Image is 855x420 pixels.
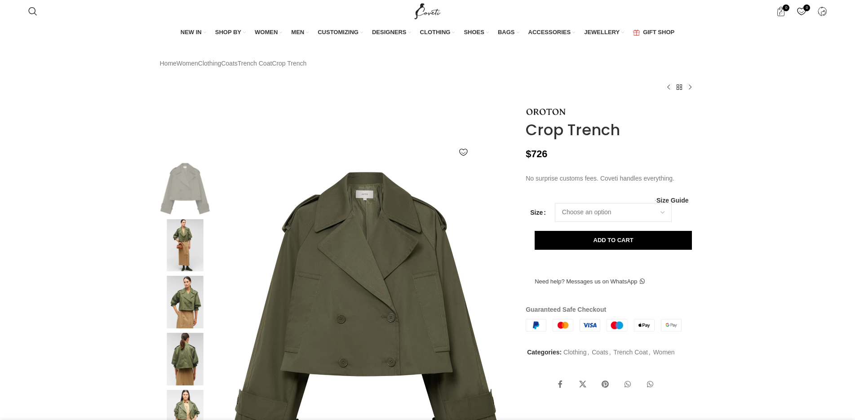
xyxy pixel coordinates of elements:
[318,28,359,36] span: CUSTOMIZING
[238,58,272,68] a: Trench Coat
[158,276,213,328] img: Oroton dress
[420,23,455,42] a: CLOTHING
[291,23,309,42] a: MEN
[528,28,571,36] span: ACCESSORIES
[160,58,307,68] nav: Breadcrumb
[613,349,648,356] a: Trench Coat
[221,58,238,68] a: Coats
[181,23,206,42] a: NEW IN
[24,23,832,42] div: Main navigation
[198,58,221,68] a: Clothing
[272,58,306,68] span: Crop Trench
[783,4,789,11] span: 0
[412,7,443,14] a: Site logo
[181,28,202,36] span: NEW IN
[291,28,304,36] span: MEN
[609,347,611,357] span: ,
[318,23,363,42] a: CUSTOMIZING
[584,28,620,36] span: JEWELLERY
[633,23,674,42] a: GIFT SHOP
[551,376,569,393] a: Facebook social link
[530,208,546,217] label: Size
[633,30,640,35] img: GiftBag
[420,28,451,36] span: CLOTHING
[526,121,695,139] h1: Crop Trench
[464,23,489,42] a: SHOES
[526,319,682,332] img: guaranteed-safe-checkout-bordered.j
[584,23,624,42] a: JEWELLERY
[663,82,674,93] a: Previous product
[372,28,407,36] span: DESIGNERS
[177,58,198,68] a: Women
[255,28,278,36] span: WOMEN
[685,82,696,93] a: Next product
[587,347,589,357] span: ,
[528,23,576,42] a: ACCESSORIES
[526,109,566,115] img: Oroton
[215,23,246,42] a: SHOP BY
[215,28,241,36] span: SHOP BY
[619,376,637,393] a: WhatsApp social link
[526,148,531,159] span: $
[596,376,614,393] a: Pinterest social link
[158,162,213,215] img: Oroton Clothing
[563,349,586,356] a: Clothing
[24,2,42,20] a: Search
[641,376,659,393] a: WhatsApp social link
[526,306,606,313] strong: Guaranteed Safe Checkout
[464,28,484,36] span: SHOES
[574,376,592,393] a: X social link
[526,148,547,159] bdi: 726
[649,347,651,357] span: ,
[535,231,692,250] button: Add to cart
[498,23,519,42] a: BAGS
[653,349,675,356] a: Women
[527,349,562,356] span: Categories:
[158,333,213,385] img: Oroton dresses
[526,173,695,183] p: No surprise customs fees. Coveti handles everything.
[372,23,411,42] a: DESIGNERS
[592,349,608,356] a: Coats
[792,2,811,20] a: 0
[160,58,177,68] a: Home
[771,2,790,20] a: 0
[526,272,653,291] a: Need help? Messages us on WhatsApp
[792,2,811,20] div: My Wishlist
[803,4,810,11] span: 0
[255,23,282,42] a: WOMEN
[643,28,674,36] span: GIFT SHOP
[158,219,213,272] img: Oroton Green dress
[498,28,515,36] span: BAGS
